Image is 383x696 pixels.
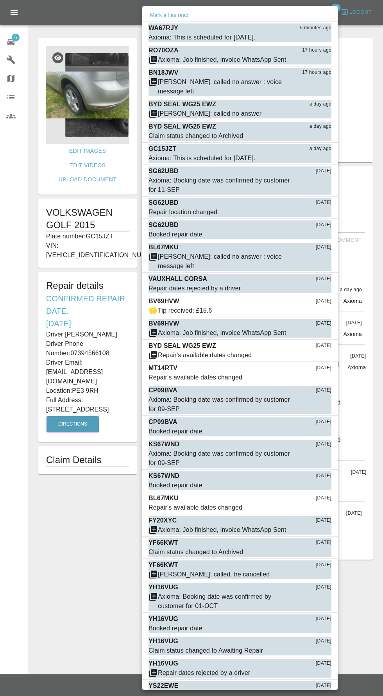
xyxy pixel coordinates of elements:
span: [DATE] [316,297,331,305]
p: BV69HVW [149,319,179,328]
span: [DATE] [316,320,331,327]
p: BYD SEAL WG25 EWZ [149,341,216,351]
p: YF66KWT [149,538,178,547]
p: YS22EWE [149,681,179,691]
span: [DATE] [316,221,331,229]
div: Repair's available dates changed [149,373,242,382]
p: FY20XYC [149,516,177,525]
span: a day ago [310,145,331,153]
div: Axioma: Booking date was confirmed by customer for 11-SEP [149,176,292,195]
p: BN18JWV [149,68,179,77]
p: SG62UBD [149,198,179,208]
p: BV69HVW [149,297,179,306]
span: [DATE] [316,615,331,623]
div: Tip received: £15.6 [158,306,212,315]
span: 17 hours ago [302,69,331,77]
span: 5 minutes ago [300,24,331,32]
p: BYD SEAL WG25 EWZ [149,122,216,131]
div: Claim status changed to Archived [149,131,243,141]
span: [DATE] [316,472,331,480]
p: GC15JZT [149,144,176,154]
span: [DATE] [316,517,331,524]
span: [DATE] [316,386,331,394]
p: CP09BVA [149,386,177,395]
span: [DATE] [316,539,331,547]
span: [DATE] [316,682,331,690]
div: Axioma: Job finished, invoice WhatsApp Sent [158,328,286,338]
div: [PERSON_NAME]: called no answer : voice message left [158,77,292,96]
div: Repair dates rejected by a driver [149,284,241,293]
div: Booked repair date [149,481,202,490]
div: Axioma: This is scheduled for [DATE]. [149,33,256,42]
p: CP09BVA [149,417,177,427]
p: YH16VUG [149,614,178,624]
p: WA67RJY [149,23,178,33]
p: RO70OZA [149,46,179,55]
div: Axioma: This is scheduled for [DATE]. [149,154,256,163]
span: [DATE] [316,561,331,569]
p: MT14RTV [149,363,177,373]
p: YH16VUG [149,583,178,592]
span: a day ago [310,123,331,131]
div: Axioma: Booking date was confirmed by customer for 01-OCT [158,592,292,611]
button: Mark all as read [149,11,190,20]
div: Axioma: Job finished, invoice WhatsApp Sent [158,525,286,535]
p: VAUXHALL CORSA [149,274,207,284]
div: Booked repair date [149,230,202,239]
span: [DATE] [316,167,331,175]
div: Booked repair date [149,427,202,436]
span: [DATE] [316,199,331,207]
div: Axioma: Booking date was confirmed by customer for 09-SEP [149,395,292,414]
span: a day ago [310,100,331,108]
p: KS67WND [149,440,179,449]
div: Claim status changed to Archived [149,547,243,557]
div: [PERSON_NAME]: called no answer [158,109,261,118]
div: Axioma: Booking date was confirmed by customer for 09-SEP [149,449,292,468]
p: BYD SEAL WG25 EWZ [149,100,216,109]
p: YH16VUG [149,637,178,646]
div: Claim status changed to Awaiting Repair [149,646,263,655]
p: YF66KWT [149,560,178,570]
span: [DATE] [316,583,331,591]
div: [PERSON_NAME]: called no answer : voice message left [158,252,292,271]
span: [DATE] [316,243,331,251]
p: SG62UBD [149,220,179,230]
p: BL67MKU [149,243,179,252]
p: SG62UBD [149,166,179,176]
span: [DATE] [316,637,331,645]
span: [DATE] [316,494,331,502]
span: [DATE] [316,440,331,448]
span: [DATE] [316,364,331,372]
span: [DATE] [316,418,331,426]
p: KS67WND [149,471,179,481]
span: [DATE] [316,275,331,283]
div: Repair's available dates changed [149,503,242,512]
div: Repair dates rejected by a driver [158,668,250,678]
div: Booked repair date [149,624,202,633]
p: YH16VUG [149,659,178,668]
div: Repair location changed [149,208,217,217]
span: 17 hours ago [302,47,331,54]
span: [DATE] [316,342,331,350]
p: BL67MKU [149,494,179,503]
div: Axioma: Job finished, invoice WhatsApp Sent [158,55,286,64]
span: [DATE] [316,660,331,667]
div: [PERSON_NAME]: called. he cancelled [158,570,270,579]
div: Repair's available dates changed [158,351,252,360]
